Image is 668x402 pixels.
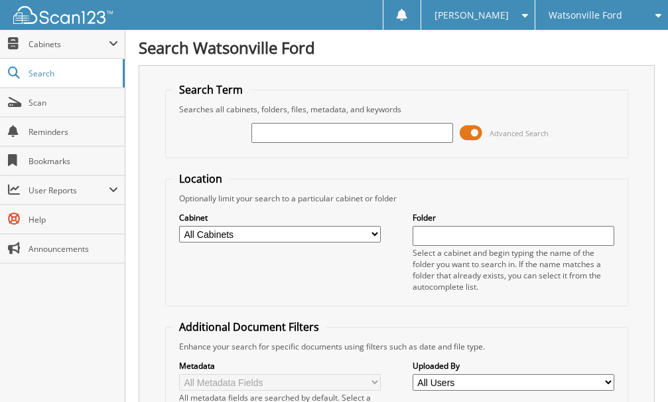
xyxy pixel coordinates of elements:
label: Folder [413,212,614,223]
span: Announcements [29,243,118,254]
span: Search [29,68,116,79]
legend: Location [172,171,229,186]
span: Cabinets [29,39,109,50]
span: [PERSON_NAME] [434,11,509,19]
span: User Reports [29,185,109,196]
span: Bookmarks [29,155,118,167]
img: scan123-logo-white.svg [13,6,113,24]
label: Metadata [179,360,381,371]
span: Watsonville Ford [549,11,622,19]
label: Cabinet [179,212,381,223]
span: Reminders [29,126,118,138]
label: Uploaded By [413,360,614,371]
div: Select a cabinet and begin typing the name of the folder you want to search in. If the name match... [413,247,614,292]
h1: Search Watsonville Ford [139,37,655,58]
span: Scan [29,97,118,108]
legend: Additional Document Filters [172,320,326,334]
span: Help [29,214,118,225]
div: Enhance your search for specific documents using filters such as date and file type. [172,341,621,352]
div: Optionally limit your search to a particular cabinet or folder [172,193,621,204]
div: Searches all cabinets, folders, files, metadata, and keywords [172,104,621,115]
legend: Search Term [172,82,249,97]
span: Advanced Search [490,128,549,138]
